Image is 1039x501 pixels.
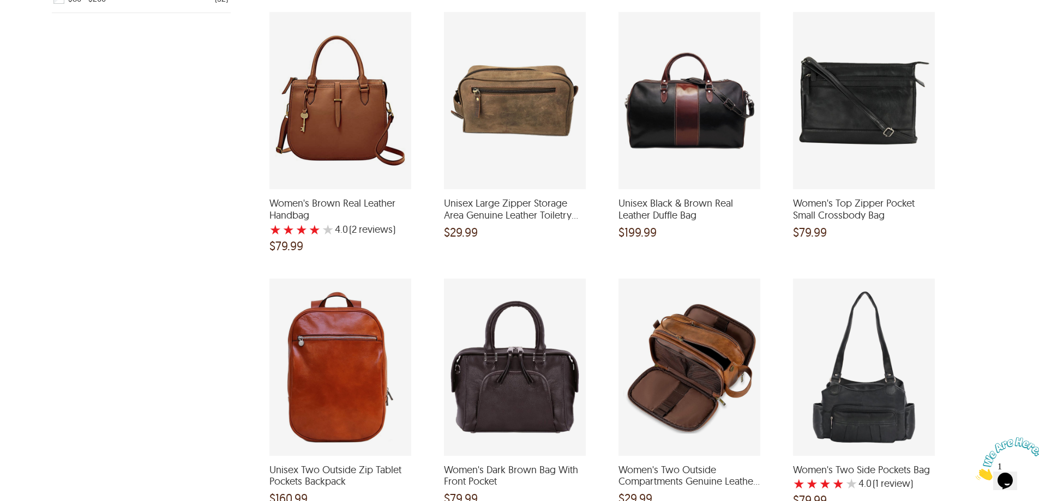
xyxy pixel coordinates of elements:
[819,478,831,489] label: 3 rating
[269,240,303,251] span: $79.99
[357,224,393,235] span: reviews
[873,478,913,489] span: )
[349,224,395,235] span: )
[283,224,295,235] label: 2 rating
[269,197,411,221] span: Women's Brown Real Leather Handbag
[618,464,760,487] span: Women's Two Outside Compartments Genuine Leather Toiletry Bag
[269,182,411,256] a: Women's Brown Real Leather Handbag with a 4 Star Rating 2 Product Review and a price of $79.99
[4,4,72,47] img: Chat attention grabber
[618,227,657,238] span: $199.99
[444,197,586,221] span: Unisex Large Zipper Storage Area Genuine Leather Toiletry Bag
[845,478,857,489] label: 5 rating
[309,224,321,235] label: 4 rating
[793,227,827,238] span: $79.99
[858,478,872,489] label: 4.0
[971,433,1039,485] iframe: chat widget
[618,182,760,243] a: Unisex Black & Brown Real Leather Duffle Bag and a price of $199.99
[879,478,910,489] span: review
[832,478,844,489] label: 4 rating
[349,224,357,235] span: (2
[444,227,478,238] span: $29.99
[296,224,308,235] label: 3 rating
[793,197,935,221] span: Women's Top Zipper Pocket Small Crossbody Bag
[618,197,760,221] span: Unisex Black & Brown Real Leather Duffle Bag
[269,224,281,235] label: 1 rating
[335,224,348,235] label: 4.0
[444,182,586,243] a: Unisex Large Zipper Storage Area Genuine Leather Toiletry Bag and a price of $29.99
[873,478,879,489] span: (1
[806,478,818,489] label: 2 rating
[793,464,935,476] span: Women's Two Side Pockets Bag
[793,478,805,489] label: 1 rating
[322,224,334,235] label: 5 rating
[444,464,586,487] span: Women's Dark Brown Bag With Front Pocket
[4,4,9,14] span: 1
[269,464,411,487] span: Unisex Two Outside Zip Tablet Pockets Backpack
[793,182,935,243] a: Women's Top Zipper Pocket Small Crossbody Bag and a price of $79.99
